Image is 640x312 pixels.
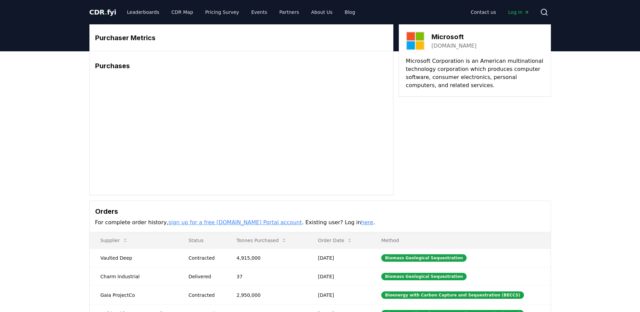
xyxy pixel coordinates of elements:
[189,273,220,280] div: Delivered
[95,234,134,247] button: Supplier
[89,7,116,17] a: CDR.fyi
[226,286,307,304] td: 2,950,000
[307,249,371,267] td: [DATE]
[376,237,545,244] p: Method
[95,206,545,216] h3: Orders
[313,234,358,247] button: Order Date
[246,6,273,18] a: Events
[306,6,338,18] a: About Us
[189,255,220,261] div: Contracted
[121,6,360,18] nav: Main
[166,6,198,18] a: CDR Map
[183,237,220,244] p: Status
[226,249,307,267] td: 4,915,000
[432,32,477,42] h3: Microsoft
[90,286,178,304] td: Gaia ProjectCo
[339,6,361,18] a: Blog
[95,218,545,227] p: For complete order history, . Existing user? Log in .
[95,61,388,71] h3: Purchases
[231,234,292,247] button: Tonnes Purchased
[307,267,371,286] td: [DATE]
[226,267,307,286] td: 37
[90,249,178,267] td: Vaulted Deep
[381,273,467,280] div: Biomass Geological Sequestration
[406,57,544,89] p: Microsoft Corporation is an American multinational technology corporation which produces computer...
[465,6,534,18] nav: Main
[508,9,529,16] span: Log in
[90,267,178,286] td: Charm Industrial
[381,291,524,299] div: Bioenergy with Carbon Capture and Sequestration (BECCS)
[274,6,304,18] a: Partners
[200,6,244,18] a: Pricing Survey
[381,254,467,262] div: Biomass Geological Sequestration
[307,286,371,304] td: [DATE]
[465,6,501,18] a: Contact us
[189,292,220,298] div: Contracted
[168,219,302,226] a: sign up for a free [DOMAIN_NAME] Portal account
[503,6,534,18] a: Log in
[121,6,165,18] a: Leaderboards
[432,42,477,50] a: [DOMAIN_NAME]
[89,8,116,16] span: CDR fyi
[361,219,373,226] a: here
[95,33,388,43] h3: Purchaser Metrics
[406,31,425,50] img: Microsoft-logo
[105,8,107,16] span: .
